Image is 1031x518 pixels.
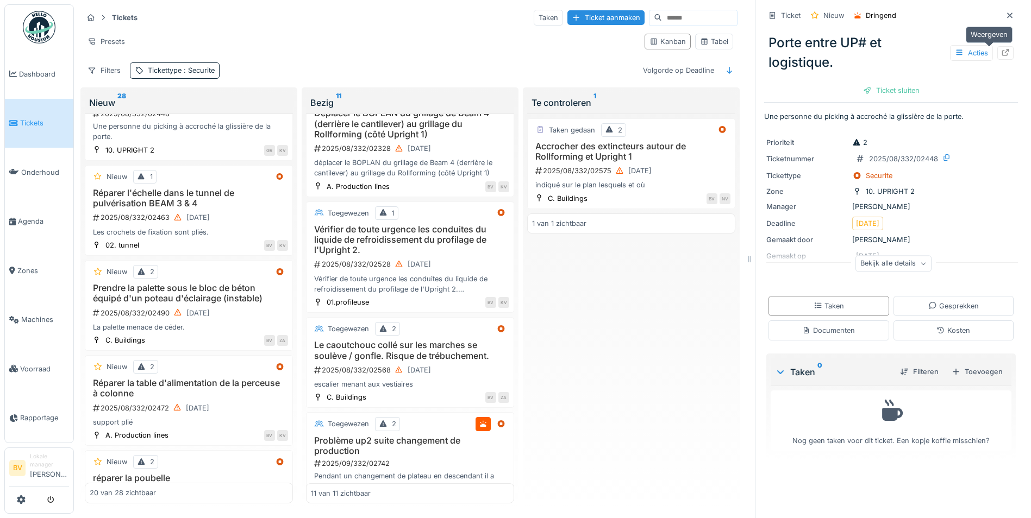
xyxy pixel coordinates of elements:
div: Taken [814,301,844,311]
div: 2 [852,137,867,148]
div: Tickettype [766,170,848,181]
div: KV [498,297,509,308]
div: 10. UPRIGHT 2 [866,186,915,197]
div: Nieuw [823,10,844,21]
div: 2 [392,324,396,334]
img: Badge_color-CXgf-gQk.svg [23,11,55,43]
div: BV [485,297,496,308]
div: [DATE] [186,212,210,223]
div: Porte entre UP# et logistique. [764,29,1018,77]
div: Nieuw [107,362,127,372]
div: A. Production lines [105,430,168,440]
div: A. Production lines [327,181,390,192]
div: BV [485,392,496,403]
div: Dringend [866,10,896,21]
div: Toegewezen [328,419,369,429]
div: 2025/09/332/02742 [313,458,509,469]
div: Toegewezen [328,324,369,334]
div: 2 [150,267,154,277]
div: Lokale manager [30,452,69,469]
div: 2025/08/332/02528 [313,257,509,271]
div: 02. tunnel [105,240,139,250]
div: 2025/08/332/02575 [534,164,730,178]
div: indiqué sur le plan lesquels et où [532,180,730,190]
div: Ticket [781,10,801,21]
div: Taken [775,365,891,378]
sup: 28 [117,96,126,109]
strong: Tickets [108,12,142,23]
div: Volgorde op Deadline [638,62,719,78]
li: [PERSON_NAME] [30,452,69,484]
h3: Le caoutchouc collé sur les marches se soulève / gonfle. Risque de trébuchement. [311,340,509,361]
div: 1 van 1 zichtbaar [532,218,586,229]
div: 11 van 11 zichtbaar [311,488,371,498]
div: Tabel [700,36,728,47]
span: Onderhoud [21,167,69,178]
div: Zone [766,186,848,197]
h3: Réparer la table d'alimentation de la perceuse à colonne [90,378,288,399]
div: 2025/08/332/02472 [92,401,288,415]
div: BV [264,335,275,346]
div: Taken gedaan [549,125,595,135]
a: Dashboard [5,49,73,99]
h3: Réparer l'échelle dans le tunnel de pulvérisation BEAM 3 & 4 [90,188,288,209]
a: Rapportage [5,394,73,443]
h3: Accrocher des extincteurs autour de Rollforming et Upright 1 [532,141,730,162]
div: Gemaakt door [766,235,848,245]
h3: Déplacer le BOPLAN du grillage de Beam 4 (derrière le cantilever) au grillage du Rollforming (côt... [311,108,509,140]
div: [DATE] [408,259,431,269]
div: 2025/08/332/02448 [869,154,938,164]
div: Bekijk alle details [855,256,932,271]
div: 1 [392,208,395,218]
div: Kosten [936,325,970,336]
div: 2025/08/332/02328 [313,142,509,155]
div: Tickettype [148,65,215,75]
div: Gesprekken [928,301,979,311]
span: Tickets [20,118,69,128]
div: [DATE] [186,403,209,413]
div: Les crochets de fixation sont pliés. [90,227,288,237]
div: 01.profileuse [327,297,369,307]
div: KV [498,181,509,192]
div: ZA [277,335,288,346]
div: [DATE] [628,166,652,176]
div: Toegewezen [328,208,369,218]
div: 10. UPRIGHT 2 [105,145,154,155]
div: NV [720,193,730,204]
div: Te controleren [532,96,731,109]
a: Tickets [5,99,73,148]
div: [DATE] [186,308,210,318]
div: BV [264,430,275,441]
div: KV [277,240,288,251]
div: Prioriteit [766,137,848,148]
div: support plié [90,417,288,427]
a: Zones [5,246,73,295]
div: Nieuw [89,96,289,109]
span: : Securite [182,66,215,74]
sup: 11 [336,96,341,109]
div: Manager [766,201,848,212]
div: Ticket sluiten [859,83,924,98]
p: Une personne du picking à accroché la glissière de la porte. [764,111,1018,122]
div: 2 [392,419,396,429]
div: 2 [618,125,622,135]
div: 2 [150,457,154,467]
div: 2025/08/332/02568 [313,363,509,377]
span: Dashboard [19,69,69,79]
h3: Vérifier de toute urgence les conduites du liquide de refroidissement du profilage de l'Upright 2. [311,224,509,256]
div: Documenten [802,325,855,336]
div: Ticketnummer [766,154,848,164]
div: GR [264,145,275,156]
div: Pendant un changement de plateau en descendant il a mis un arrêt d urgence à corde au niveau de l... [311,471,509,491]
div: 2025/08/332/02490 [92,306,288,320]
div: [PERSON_NAME] [766,201,1016,212]
span: Zones [17,266,69,276]
div: Taken [534,10,563,26]
div: Filteren [896,364,943,379]
a: Agenda [5,197,73,247]
a: BV Lokale manager[PERSON_NAME] [9,452,69,487]
sup: 0 [817,365,822,378]
div: BV [485,181,496,192]
div: [DATE] [408,365,431,375]
div: C. Buildings [105,335,145,345]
